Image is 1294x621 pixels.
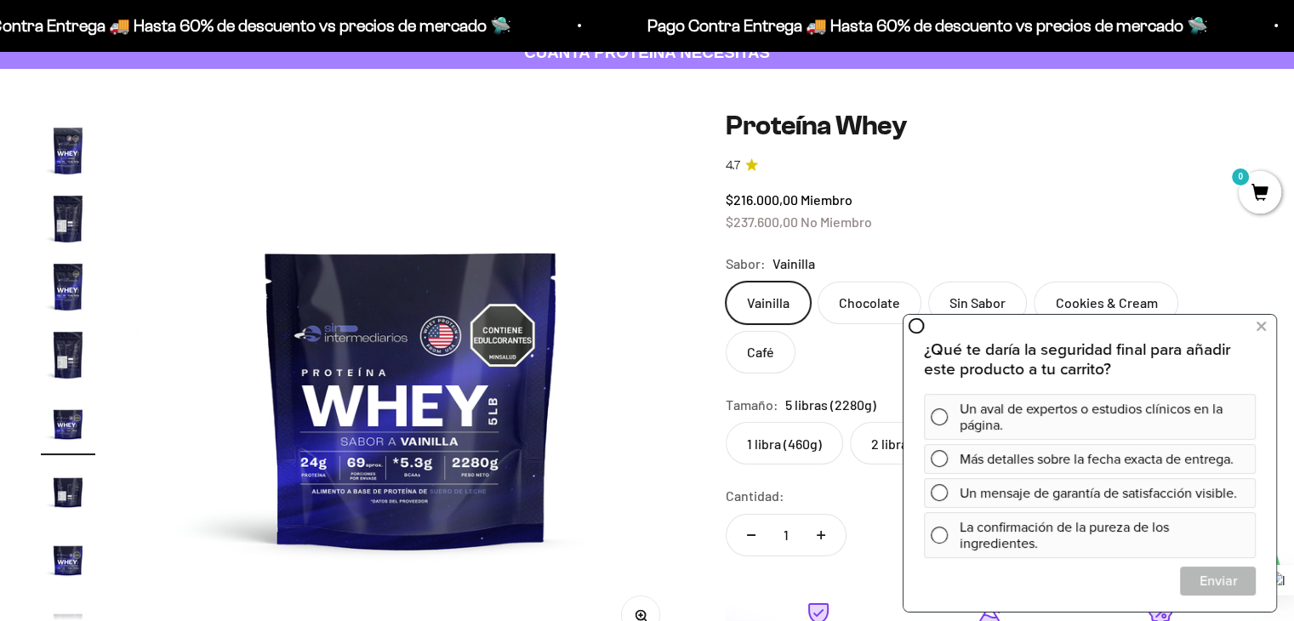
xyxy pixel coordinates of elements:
button: Reducir cantidad [727,515,776,555]
span: 5 libras (2280g) [785,394,876,416]
legend: Tamaño: [726,394,778,416]
button: Ir al artículo 7 [41,191,95,251]
span: 4.7 [726,157,740,175]
p: Pago Contra Entrega 🚚 Hasta 60% de descuento vs precios de mercado 🛸 [527,12,1088,39]
label: Cantidad: [726,485,784,507]
button: Ir al artículo 6 [41,123,95,183]
img: Proteína Whey [41,396,95,450]
button: Aumentar cantidad [796,515,846,555]
h1: Proteína Whey [726,110,1253,142]
iframe: zigpoll-iframe [904,313,1276,612]
button: Ir al artículo 8 [41,259,95,319]
img: Proteína Whey [41,532,95,586]
legend: Sabor: [726,253,766,275]
span: Vainilla [772,253,815,275]
mark: 0 [1230,167,1251,187]
strong: CUANTA PROTEÍNA NECESITAS [524,43,770,61]
span: $237.600,00 [726,214,798,230]
span: $216.000,00 [726,191,798,208]
img: Proteína Whey [41,123,95,178]
button: Ir al artículo 12 [41,532,95,591]
span: No Miembro [801,214,872,230]
img: Proteína Whey [41,464,95,518]
button: Ir al artículo 10 [41,396,95,455]
button: Ir al artículo 11 [41,464,95,523]
span: Miembro [801,191,852,208]
a: 4.74.7 de 5.0 estrellas [726,157,1253,175]
a: 0 [1239,185,1281,203]
img: Proteína Whey [41,259,95,314]
button: Ir al artículo 9 [41,328,95,387]
img: Proteína Whey [41,191,95,246]
img: Proteína Whey [41,328,95,382]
